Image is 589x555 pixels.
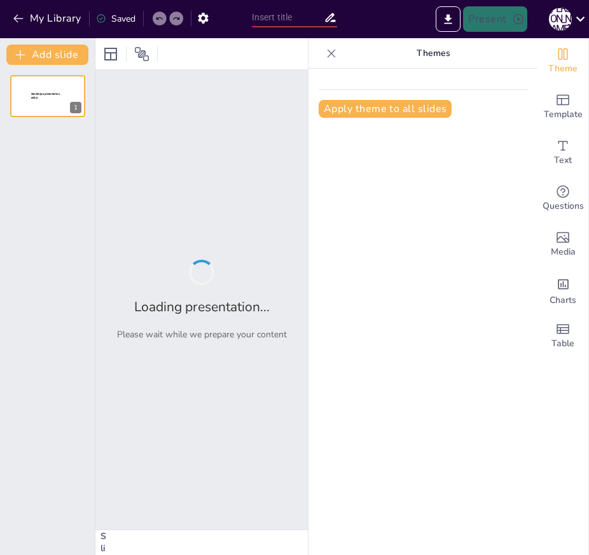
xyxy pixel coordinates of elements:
span: Position [134,46,149,62]
button: Apply theme to all slides [319,100,452,118]
span: Text [554,153,572,167]
span: Template [544,108,583,122]
p: Please wait while we prepare your content [117,328,287,341]
div: 1 [70,102,81,113]
div: 1 [10,75,85,117]
div: Add charts and graphs [537,267,588,313]
button: Add slide [6,45,88,65]
span: Questions [543,199,584,213]
div: Add a table [537,313,588,359]
div: Get real-time input from your audience [537,176,588,221]
span: Theme [548,62,578,76]
button: My Library [10,8,87,29]
span: Sendsteps presentation editor [31,92,60,99]
span: Charts [550,293,576,307]
div: [PERSON_NAME] [549,8,572,31]
div: Change the overall theme [537,38,588,84]
input: Insert title [252,8,324,27]
span: Media [551,245,576,259]
div: Add images, graphics, shapes or video [537,221,588,267]
button: [PERSON_NAME] [549,6,572,32]
button: Present [463,6,527,32]
button: Export to PowerPoint [436,6,461,32]
p: Themes [342,38,525,69]
span: Table [551,337,574,351]
div: Add ready made slides [537,84,588,130]
h2: Loading presentation... [134,298,270,316]
div: Add text boxes [537,130,588,176]
div: Saved [96,13,135,25]
div: Layout [100,44,121,64]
